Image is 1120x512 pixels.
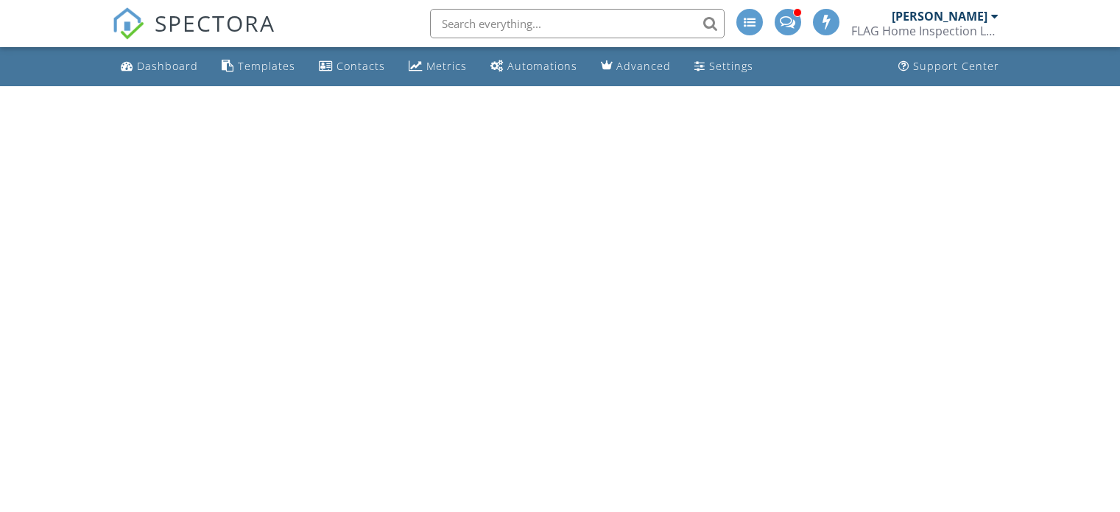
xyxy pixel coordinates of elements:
[137,59,198,73] div: Dashboard
[115,53,204,80] a: Dashboard
[913,59,999,73] div: Support Center
[595,53,677,80] a: Advanced
[892,9,987,24] div: [PERSON_NAME]
[688,53,759,80] a: Settings
[313,53,391,80] a: Contacts
[485,53,583,80] a: Automations (Advanced)
[403,53,473,80] a: Metrics
[430,9,725,38] input: Search everything...
[426,59,467,73] div: Metrics
[709,59,753,73] div: Settings
[892,53,1005,80] a: Support Center
[851,24,999,38] div: FLAG Home Inspection LLC
[507,59,577,73] div: Automations
[112,20,275,51] a: SPECTORA
[216,53,301,80] a: Templates
[337,59,385,73] div: Contacts
[238,59,295,73] div: Templates
[155,7,275,38] span: SPECTORA
[616,59,671,73] div: Advanced
[112,7,144,40] img: The Best Home Inspection Software - Spectora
